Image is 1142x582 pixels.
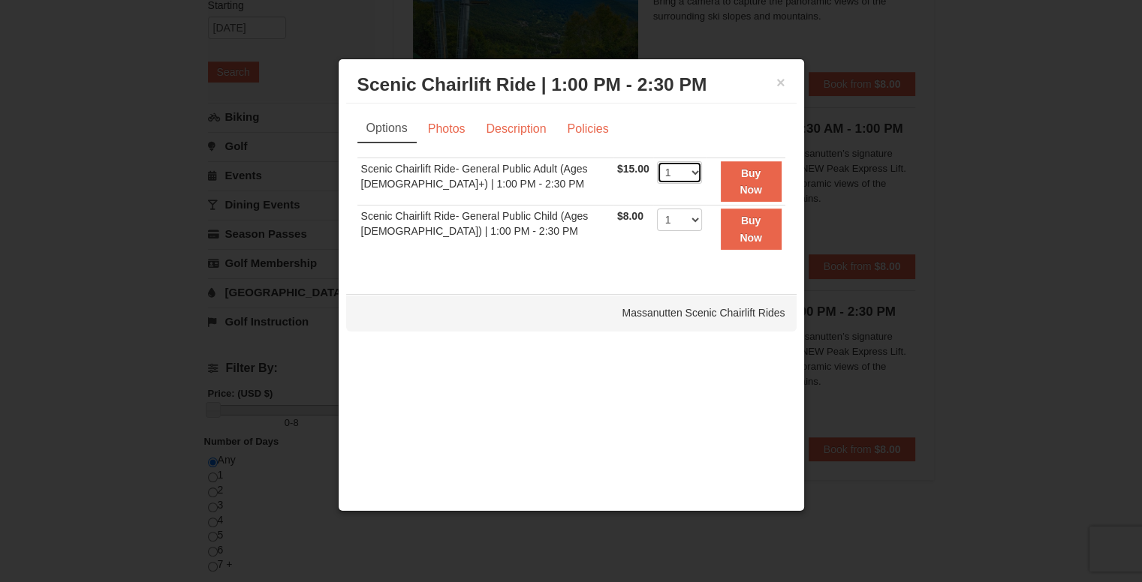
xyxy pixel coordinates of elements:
div: Massanutten Scenic Chairlift Rides [346,294,797,331]
td: Scenic Chairlift Ride- General Public Adult (Ages [DEMOGRAPHIC_DATA]+) | 1:00 PM - 2:30 PM [357,157,613,205]
button: × [776,75,785,90]
a: Policies [557,115,618,143]
td: Scenic Chairlift Ride- General Public Child (Ages [DEMOGRAPHIC_DATA]) | 1:00 PM - 2:30 PM [357,205,613,253]
button: Buy Now [721,161,782,202]
a: Options [357,115,417,143]
button: Buy Now [721,208,782,250]
span: $15.00 [617,163,649,175]
h3: Scenic Chairlift Ride | 1:00 PM - 2:30 PM [357,73,785,96]
strong: Buy Now [740,167,762,196]
strong: Buy Now [740,214,762,243]
a: Description [476,115,556,143]
span: $8.00 [617,210,643,222]
a: Photos [418,115,475,143]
